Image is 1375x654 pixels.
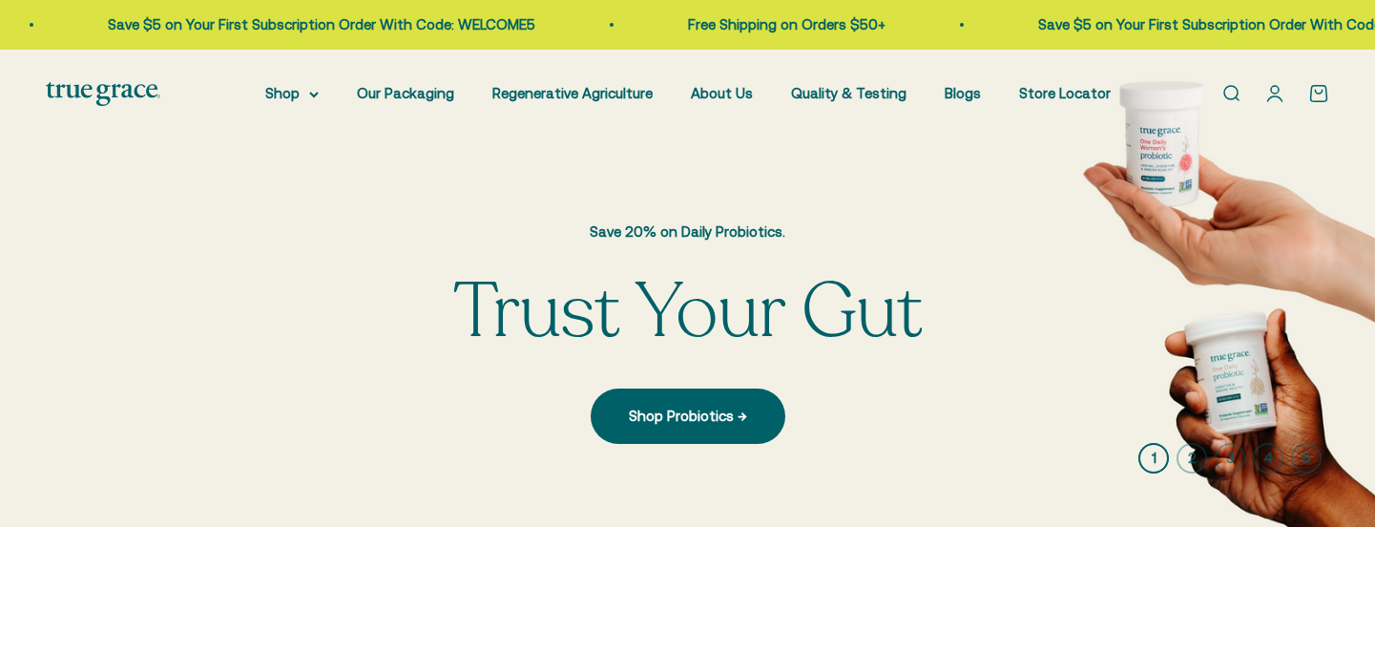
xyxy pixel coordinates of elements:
[1215,443,1245,474] button: 3
[1253,443,1283,474] button: 4
[791,85,906,101] a: Quality & Testing
[1177,443,1207,474] button: 2
[691,85,753,101] a: About Us
[945,85,981,101] a: Blogs
[1138,443,1169,474] button: 1
[1019,85,1111,101] a: Store Locator
[453,221,923,243] p: Save 20% on Daily Probiotics.
[106,13,533,36] p: Save $5 on Your First Subscription Order With Code: WELCOME5
[492,85,653,101] a: Regenerative Agriculture
[1291,443,1322,474] button: 5
[686,16,884,32] a: Free Shipping on Orders $50+
[453,260,923,364] split-lines: Trust Your Gut
[265,82,319,105] summary: Shop
[357,85,454,101] a: Our Packaging
[591,389,785,444] a: Shop Probiotics →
